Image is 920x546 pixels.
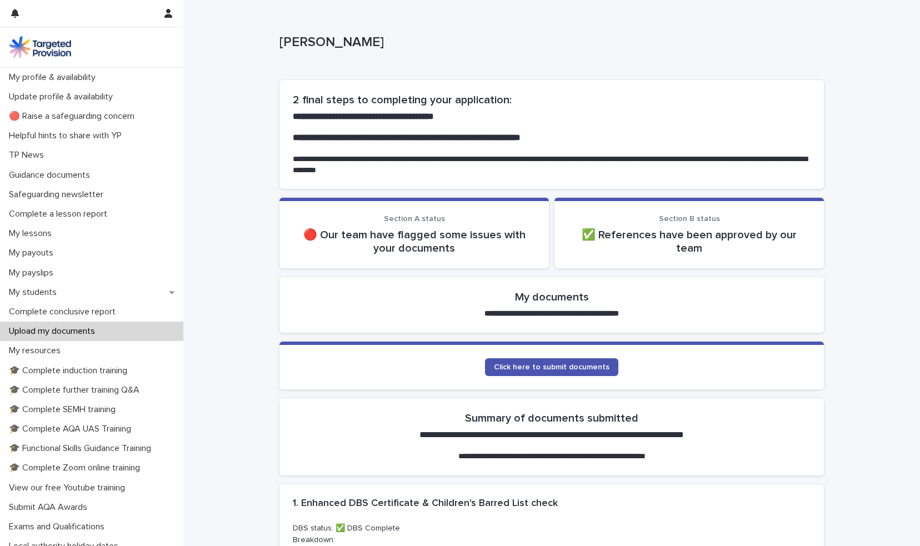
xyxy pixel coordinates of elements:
[4,345,69,356] p: My resources
[4,424,140,434] p: 🎓 Complete AQA UAS Training
[4,170,99,181] p: Guidance documents
[4,209,116,219] p: Complete a lesson report
[4,522,113,532] p: Exams and Qualifications
[4,150,53,161] p: TP News
[4,72,104,83] p: My profile & availability
[4,287,66,298] p: My students
[4,404,124,415] p: 🎓 Complete SEMH training
[568,228,811,255] p: ✅ References have been approved by our team
[9,36,71,58] img: M5nRWzHhSzIhMunXDL62
[4,228,61,239] p: My lessons
[4,365,136,376] p: 🎓 Complete induction training
[4,111,143,122] p: 🔴 Raise a safeguarding concern
[279,34,819,51] p: [PERSON_NAME]
[293,228,536,255] p: 🔴 Our team have flagged some issues with your documents
[515,290,589,304] h2: My documents
[4,443,160,454] p: 🎓 Functional Skills Guidance Training
[4,189,112,200] p: Safeguarding newsletter
[293,498,558,510] h2: 1. Enhanced DBS Certificate & Children's Barred List check
[485,358,618,376] a: Click here to submit documents
[4,502,96,513] p: Submit AQA Awards
[384,215,445,223] span: Section A status
[4,248,62,258] p: My payouts
[4,307,124,317] p: Complete conclusive report
[4,483,134,493] p: View our free Youtube training
[4,326,104,337] p: Upload my documents
[4,268,62,278] p: My payslips
[4,92,122,102] p: Update profile & availability
[293,93,811,107] h2: 2 final steps to completing your application:
[494,363,609,371] span: Click here to submit documents
[4,131,131,141] p: Helpful hints to share with YP
[465,412,638,425] h2: Summary of documents submitted
[4,385,148,395] p: 🎓 Complete further training Q&A
[4,463,149,473] p: 🎓 Complete Zoom online training
[659,215,720,223] span: Section B status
